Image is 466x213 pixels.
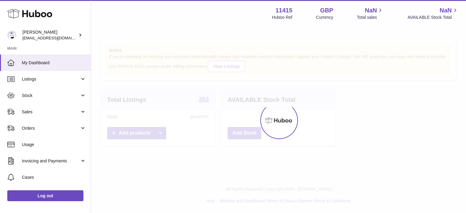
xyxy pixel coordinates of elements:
span: Listings [22,76,80,82]
span: Usage [22,142,86,148]
img: care@shopmanto.uk [7,31,16,40]
span: Cases [22,175,86,180]
span: [EMAIL_ADDRESS][DOMAIN_NAME] [22,35,89,40]
span: AVAILABLE Stock Total [407,15,459,20]
a: Log out [7,190,83,201]
a: NaN AVAILABLE Stock Total [407,6,459,20]
span: Orders [22,125,80,131]
span: NaN [365,6,377,15]
strong: 11415 [275,6,292,15]
span: My Dashboard [22,60,86,66]
span: Stock [22,93,80,98]
span: Invoicing and Payments [22,158,80,164]
span: NaN [440,6,452,15]
span: Sales [22,109,80,115]
span: Total sales [357,15,384,20]
div: Currency [316,15,333,20]
a: NaN Total sales [357,6,384,20]
div: Huboo Ref [272,15,292,20]
div: [PERSON_NAME] [22,29,77,41]
strong: GBP [320,6,333,15]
